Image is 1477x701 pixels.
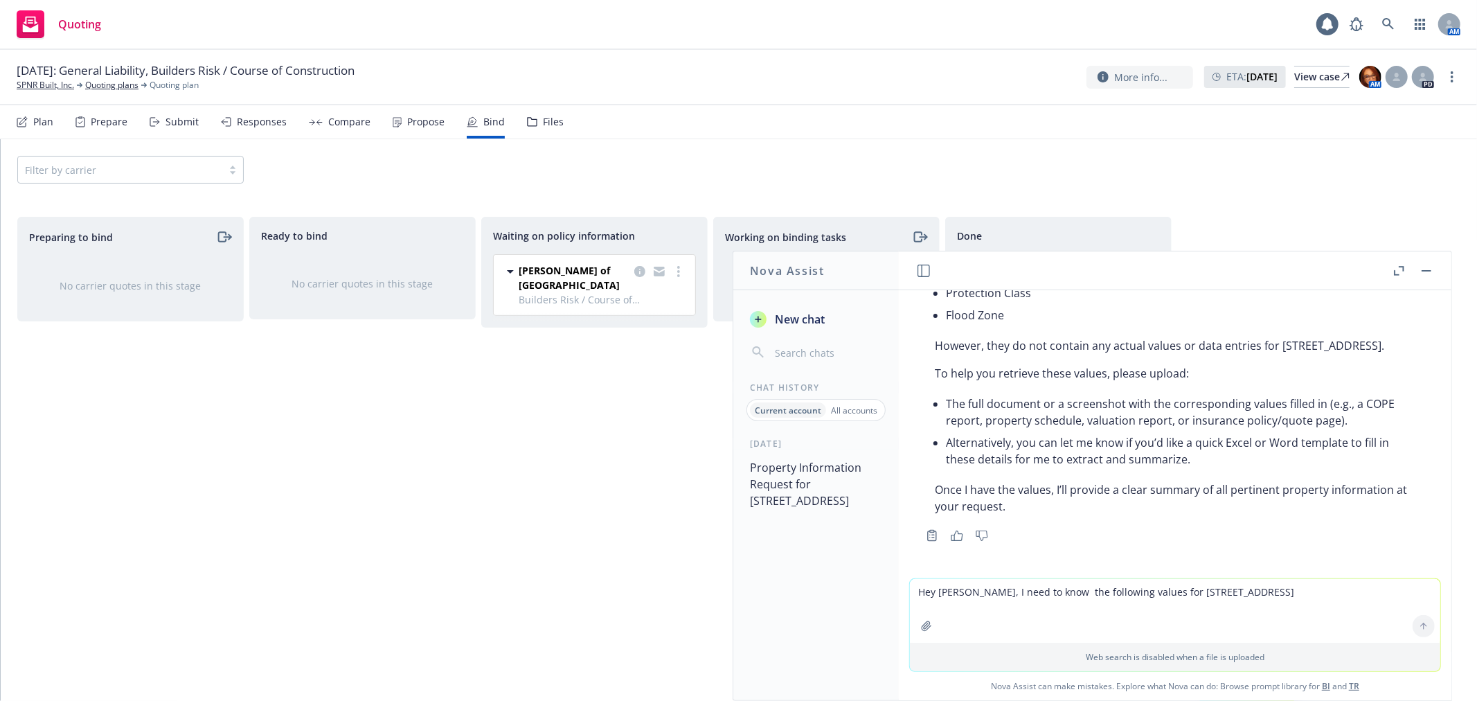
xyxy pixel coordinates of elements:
[651,263,668,280] a: copy logging email
[1349,680,1359,692] a: TR
[543,116,564,127] div: Files
[1375,10,1402,38] a: Search
[904,672,1446,700] span: Nova Assist can make mistakes. Explore what Nova can do: Browse prompt library for and
[150,79,199,91] span: Quoting plan
[744,307,888,332] button: New chat
[519,263,629,292] span: [PERSON_NAME] of [GEOGRAPHIC_DATA]
[1114,70,1167,85] span: More info...
[483,116,505,127] div: Bind
[407,116,445,127] div: Propose
[272,276,453,291] div: No carrier quotes in this stage
[1406,10,1434,38] a: Switch app
[946,432,1415,470] li: Alternatively, you can let me know if you’d like a quick Excel or Word template to fill in these ...
[632,263,648,280] a: copy logging email
[725,230,846,245] span: Working on binding tasks
[911,229,928,245] a: moveRight
[755,405,821,416] p: Current account
[1086,66,1193,89] button: More info...
[1246,70,1278,83] strong: [DATE]
[29,230,113,245] span: Preparing to bind
[926,529,938,542] svg: Copy to clipboard
[493,229,635,243] span: Waiting on policy information
[85,79,138,91] a: Quoting plans
[670,263,687,280] a: more
[17,79,74,91] a: SPNR Built, Inc.
[1444,69,1460,85] a: more
[772,311,825,328] span: New chat
[1226,69,1278,84] span: ETA :
[744,455,888,513] button: Property Information Request for [STREET_ADDRESS]
[957,229,982,243] span: Done
[946,393,1415,432] li: The full document or a screenshot with the corresponding values filled in (e.g., a COPE report, p...
[40,278,221,293] div: No carrier quotes in this stage
[1343,10,1370,38] a: Report a Bug
[918,651,1432,663] p: Web search is disabled when a file is uploaded
[733,382,899,393] div: Chat History
[215,229,232,245] a: moveRight
[946,282,1415,304] li: Protection Class
[750,263,825,279] h1: Nova Assist
[1359,66,1381,88] img: photo
[328,116,370,127] div: Compare
[1322,680,1330,692] a: BI
[772,343,882,362] input: Search chats
[165,116,199,127] div: Submit
[1294,66,1350,87] div: View case
[733,438,899,450] div: [DATE]
[519,292,687,307] span: Builders Risk / Course of Construction
[946,304,1415,326] li: Flood Zone
[17,62,355,79] span: [DATE]: General Liability, Builders Risk / Course of Construction
[11,5,107,44] a: Quoting
[971,526,993,545] button: Thumbs down
[91,116,127,127] div: Prepare
[261,229,328,243] span: Ready to bind
[831,405,877,416] p: All accounts
[33,116,53,127] div: Plan
[935,365,1415,382] p: To help you retrieve these values, please upload:
[1294,66,1350,88] a: View case
[935,481,1415,515] p: Once I have the values, I’ll provide a clear summary of all pertinent property information at you...
[58,19,101,30] span: Quoting
[935,337,1415,354] p: However, they do not contain any actual values or data entries for [STREET_ADDRESS].
[237,116,287,127] div: Responses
